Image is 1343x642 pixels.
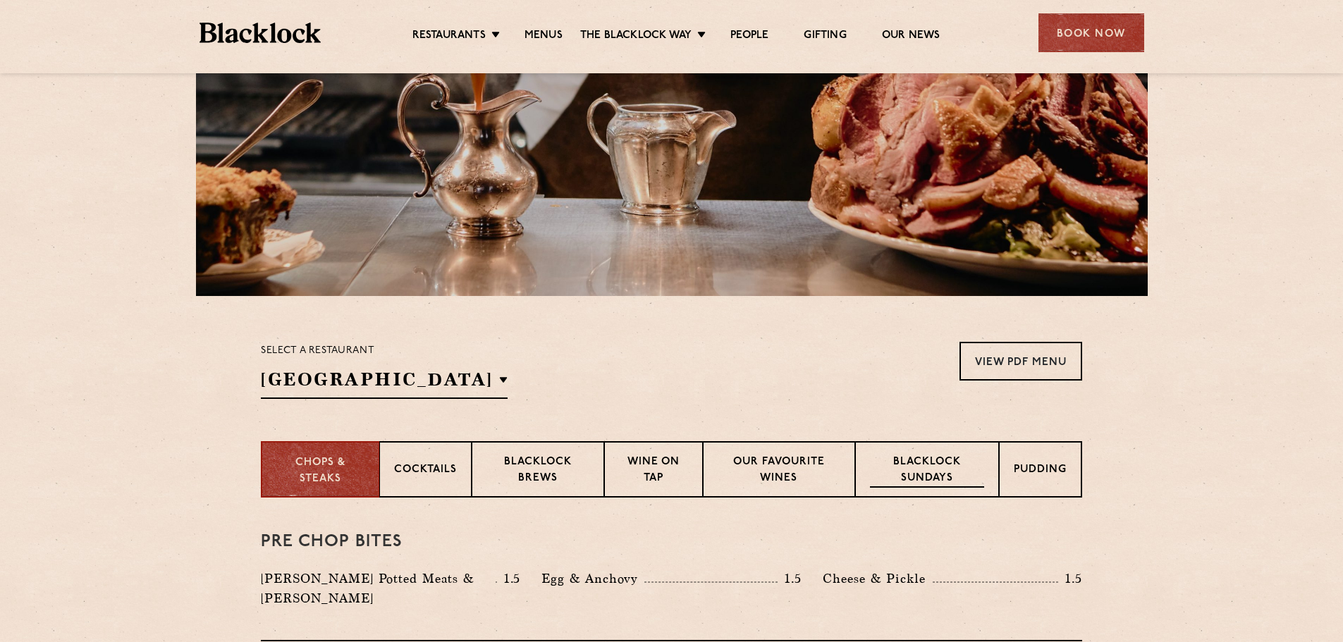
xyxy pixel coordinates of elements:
p: Our favourite wines [718,455,840,488]
div: Book Now [1038,13,1144,52]
a: The Blacklock Way [580,29,692,44]
p: Cheese & Pickle [823,569,933,588]
p: Select a restaurant [261,342,508,360]
a: Gifting [804,29,846,44]
p: [PERSON_NAME] Potted Meats & [PERSON_NAME] [261,569,496,608]
p: Pudding [1014,462,1067,480]
p: 1.5 [497,569,521,588]
a: Restaurants [412,29,486,44]
p: Chops & Steaks [276,455,364,487]
a: People [730,29,768,44]
p: Blacklock Brews [486,455,589,488]
p: 1.5 [1058,569,1082,588]
img: BL_Textured_Logo-footer-cropped.svg [200,23,321,43]
a: View PDF Menu [959,342,1082,381]
p: Blacklock Sundays [870,455,984,488]
p: Cocktails [394,462,457,480]
p: 1.5 [778,569,802,588]
a: Our News [882,29,940,44]
a: Menus [525,29,563,44]
p: Egg & Anchovy [541,569,644,588]
h3: Pre Chop Bites [261,533,1082,551]
p: Wine on Tap [619,455,688,488]
h2: [GEOGRAPHIC_DATA] [261,367,508,399]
